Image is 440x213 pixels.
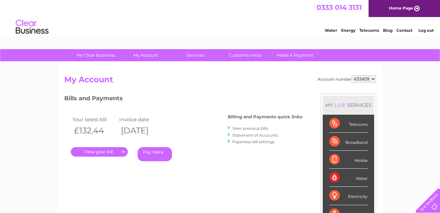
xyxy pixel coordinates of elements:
a: Telecoms [359,28,379,33]
h3: Bills and Payments [64,94,302,105]
div: Account number [317,75,376,83]
a: Log out [418,28,434,33]
a: . [71,147,128,157]
div: Telecoms [329,115,368,133]
h2: My Account [64,75,376,87]
div: Clear Business is a trading name of Verastar Limited (registered in [GEOGRAPHIC_DATA] No. 3667643... [66,4,375,32]
th: [DATE] [118,124,165,137]
a: Water [325,28,337,33]
a: 0333 014 3131 [316,3,362,11]
td: Invoice date [118,115,165,124]
div: Mobile [329,151,368,169]
img: logo.png [15,17,49,37]
a: My Account [119,49,173,61]
a: Statement of Accounts [232,133,278,138]
a: Services [168,49,222,61]
a: Energy [341,28,355,33]
a: My Clear Business [69,49,123,61]
h4: Billing and Payments quick links [228,114,302,119]
div: MY SERVICES [323,96,374,114]
div: Broadband [329,133,368,151]
div: Water [329,169,368,187]
a: Make A Payment [268,49,322,61]
th: £132.44 [71,124,118,137]
td: Your latest bill [71,115,118,124]
a: Customer Help [218,49,272,61]
a: Contact [396,28,412,33]
a: View previous bills [232,126,268,131]
div: Electricity [329,187,368,205]
div: LIVE [333,102,347,108]
a: Blog [383,28,392,33]
a: Pay Here [138,147,172,161]
a: Paperless bill settings [232,139,275,144]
